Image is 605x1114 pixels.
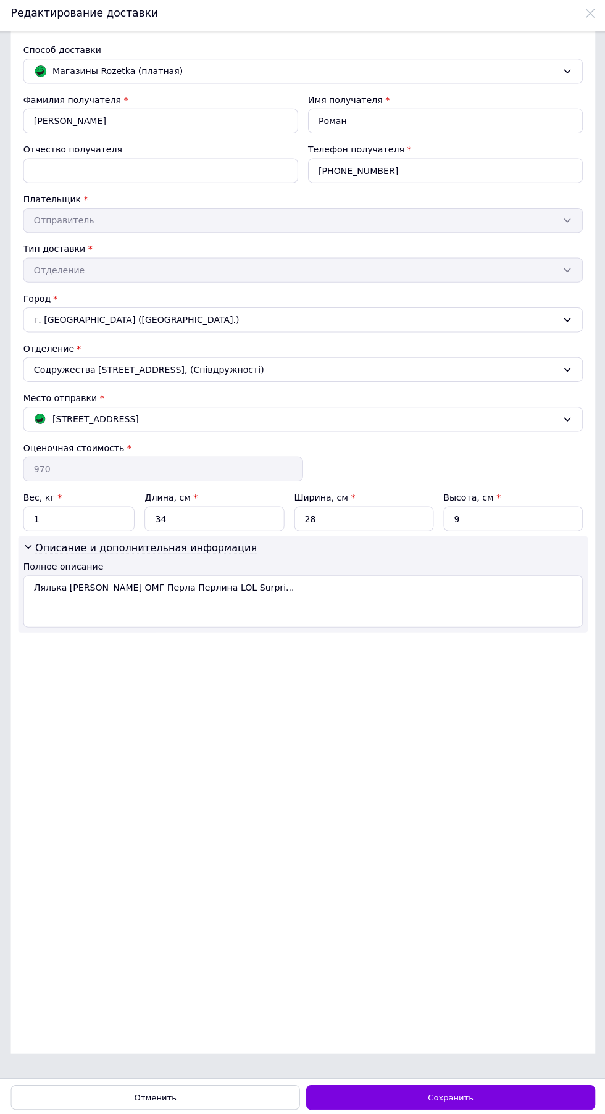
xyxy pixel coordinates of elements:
label: Длина, см [145,495,198,505]
label: Телефон получателя [307,149,403,159]
input: +380 [307,163,580,188]
div: Способ доставки [25,49,580,62]
label: Фамилия получателя [25,100,122,110]
div: Тип доставки [25,247,580,259]
label: Ширина, см [294,495,354,505]
label: Полное описание [25,563,104,573]
div: г. [GEOGRAPHIC_DATA] ([GEOGRAPHIC_DATA].) [25,311,580,336]
textarea: Лялька [PERSON_NAME] ОМГ Перла Перлина LOL Surpri... [25,577,580,629]
span: Сохранить [427,1091,472,1100]
span: Редактирование доставки [12,12,159,25]
label: Имя получателя [307,100,382,110]
span: Отменить [135,1091,177,1100]
span: Описание и дополнительная информация [36,544,257,556]
label: Отчество получателя [25,149,123,159]
label: Оценочная стоимость [25,446,125,455]
div: Содружества [STREET_ADDRESS], (Співдружності) [25,360,580,385]
label: Вес, кг [25,495,63,505]
div: Город [25,296,580,309]
span: [STREET_ADDRESS] [54,415,140,429]
span: Магазины Rozetka (платная) [54,70,555,83]
div: Плательщик [25,197,580,210]
div: Отделение [25,346,580,358]
div: Место отправки [25,395,580,407]
label: Высота, см [442,495,499,505]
